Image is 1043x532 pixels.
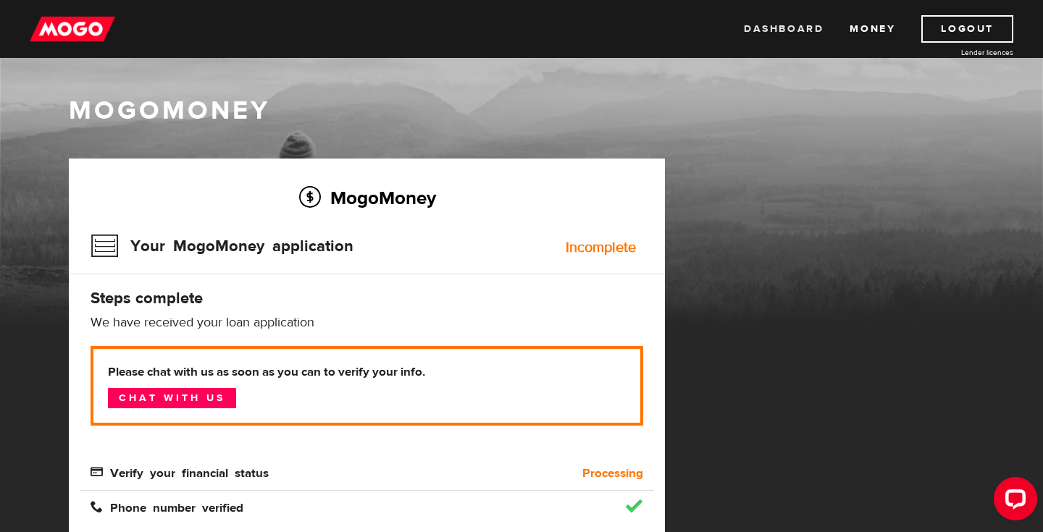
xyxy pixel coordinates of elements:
span: Verify your financial status [91,465,269,478]
h3: Your MogoMoney application [91,227,353,265]
b: Please chat with us as soon as you can to verify your info. [108,363,626,381]
p: We have received your loan application [91,314,643,332]
a: Chat with us [108,388,236,408]
a: Logout [921,15,1013,43]
h2: MogoMoney [91,182,643,213]
div: Incomplete [566,240,636,255]
a: Lender licences [905,47,1013,58]
h1: MogoMoney [69,96,974,126]
b: Processing [582,465,643,482]
a: Dashboard [744,15,824,43]
h4: Steps complete [91,288,643,308]
span: Phone number verified [91,500,243,512]
img: mogo_logo-11ee424be714fa7cbb0f0f49df9e16ec.png [30,15,115,43]
a: Money [850,15,895,43]
iframe: LiveChat chat widget [982,471,1043,532]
